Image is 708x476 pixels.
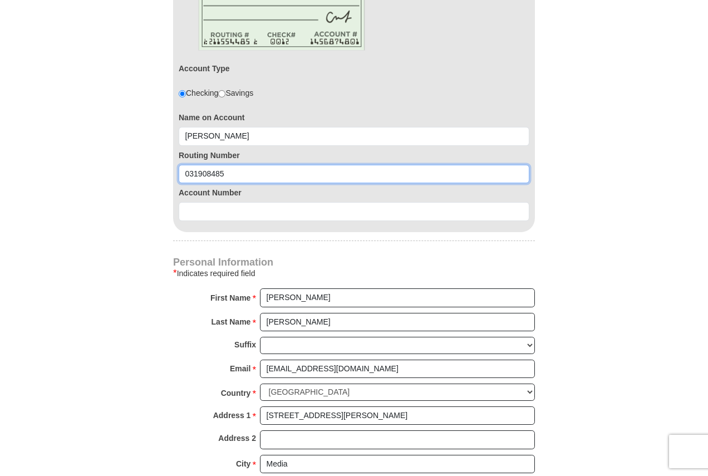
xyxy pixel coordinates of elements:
[212,314,251,330] strong: Last Name
[179,112,529,123] label: Name on Account
[173,258,535,267] h4: Personal Information
[179,63,230,74] label: Account Type
[210,290,250,306] strong: First Name
[173,267,535,280] div: Indicates required field
[179,87,253,99] div: Checking Savings
[218,430,256,446] strong: Address 2
[236,456,250,472] strong: City
[213,408,251,423] strong: Address 1
[234,337,256,352] strong: Suffix
[179,187,529,198] label: Account Number
[230,361,250,376] strong: Email
[179,150,529,161] label: Routing Number
[221,385,251,401] strong: Country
